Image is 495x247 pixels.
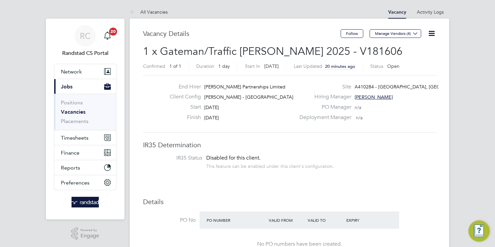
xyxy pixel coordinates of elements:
span: n/a [355,104,361,110]
a: Positions [61,99,83,106]
label: End Hirer [164,83,201,90]
a: RCRandstad CS Portal [54,25,116,57]
span: [DATE] [204,104,219,110]
span: [PERSON_NAME] Partnerships Limited [204,84,285,90]
a: Vacancy [388,9,406,15]
img: randstad-logo-retina.png [72,197,99,207]
label: Deployment Manager [295,114,351,121]
span: Network [61,68,82,75]
span: A410284 - [GEOGRAPHIC_DATA], [GEOGRAPHIC_DATA] [355,84,477,90]
label: PO No [143,217,196,224]
div: Valid To [306,214,345,226]
button: Follow [341,29,363,38]
span: RC [80,32,90,40]
label: Last Updated [294,63,322,69]
h3: IR35 Determination [143,141,436,149]
div: PO Number [205,214,267,226]
a: Powered byEngage [71,227,99,240]
h3: Details [143,197,436,206]
label: Duration [196,63,214,69]
span: Reports [61,165,80,171]
span: Engage [81,233,99,239]
a: Activity Logs [417,9,444,15]
span: 1 x Gateman/Traffic [PERSON_NAME] 2025 - V181606 [143,45,403,58]
span: Randstad CS Portal [54,49,116,57]
div: Jobs [54,94,116,130]
a: 20 [101,25,114,47]
span: 1 day [218,63,230,69]
label: PO Manager [295,104,351,111]
div: This feature can be enabled under this client's configuration. [206,162,334,169]
button: Timesheets [54,130,116,145]
span: 1 of 1 [169,63,181,69]
button: Finance [54,145,116,160]
button: Preferences [54,175,116,190]
h3: Vacancy Details [143,29,341,38]
span: 20 minutes ago [325,63,355,69]
label: Start [164,104,201,111]
button: Engage Resource Center [468,220,490,242]
span: Timesheets [61,135,88,141]
a: Placements [61,118,88,124]
label: IR35 Status [150,155,202,162]
label: Site [295,83,351,90]
span: 20 [109,28,117,36]
span: Powered by [81,227,99,233]
a: Vacancies [61,109,85,115]
span: Jobs [61,83,73,90]
span: [DATE] [264,63,279,69]
label: Start In [245,63,260,69]
a: Go to home page [54,197,116,207]
span: Preferences [61,180,89,186]
button: Network [54,64,116,79]
span: n/a [356,115,363,121]
a: All Vacancies [130,9,168,15]
nav: Main navigation [46,19,124,219]
label: Finish [164,114,201,121]
div: Expiry [345,214,384,226]
span: Disabled for this client. [206,155,260,161]
span: Finance [61,150,80,156]
button: Jobs [54,79,116,94]
label: Confirmed [143,63,165,69]
label: Hiring Manager [295,93,351,100]
label: Status [370,63,383,69]
div: Valid From [267,214,306,226]
button: Manage Vendors (4) [370,29,421,38]
span: [DATE] [204,115,219,121]
span: Open [387,63,400,69]
span: [PERSON_NAME] [355,94,393,100]
button: Reports [54,160,116,175]
label: Client Config [164,93,201,100]
span: [PERSON_NAME] - [GEOGRAPHIC_DATA] [204,94,293,100]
